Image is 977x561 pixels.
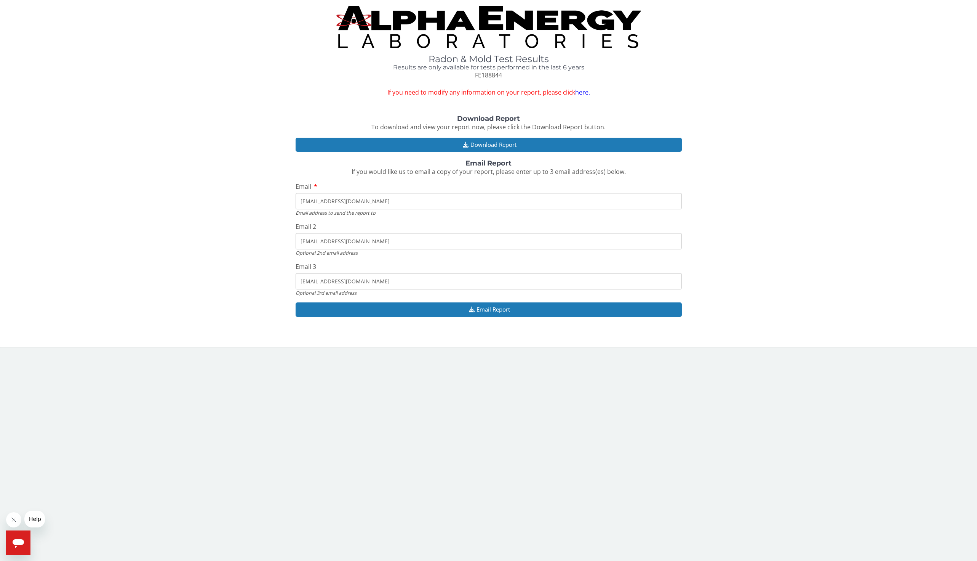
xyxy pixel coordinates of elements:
[296,249,682,256] div: Optional 2nd email address
[296,222,316,231] span: Email 2
[296,209,682,216] div: Email address to send the report to
[371,123,606,131] span: To download and view your report now, please click the Download Report button.
[457,114,520,123] strong: Download Report
[575,88,590,96] a: here.
[296,64,682,71] h4: Results are only available for tests performed in the last 6 years
[296,138,682,152] button: Download Report
[296,182,311,191] span: Email
[6,530,30,555] iframe: Button to launch messaging window
[24,511,45,527] iframe: Message from company
[296,88,682,97] span: If you need to modify any information on your report, please click
[296,54,682,64] h1: Radon & Mold Test Results
[352,167,626,176] span: If you would like us to email a copy of your report, please enter up to 3 email address(es) below.
[296,289,682,296] div: Optional 3rd email address
[6,512,21,527] iframe: Close message
[336,6,641,48] img: TightCrop.jpg
[475,71,502,79] span: FE188844
[296,302,682,317] button: Email Report
[296,262,316,271] span: Email 3
[465,159,512,167] strong: Email Report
